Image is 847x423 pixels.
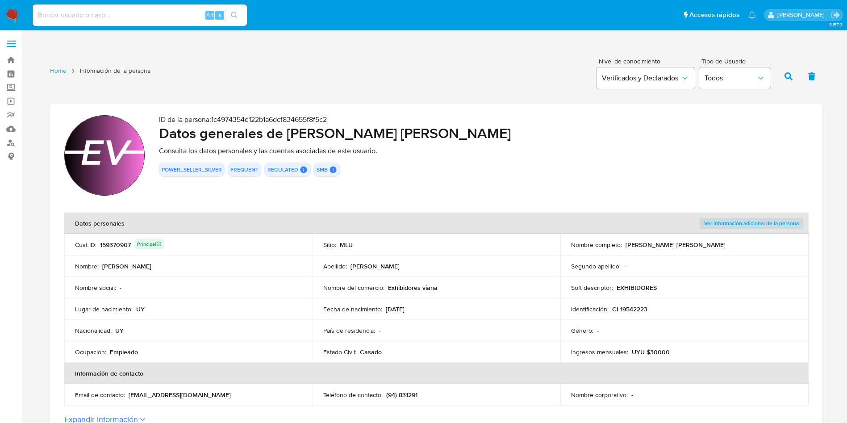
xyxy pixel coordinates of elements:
button: Todos [699,67,771,89]
a: Home [50,67,67,75]
p: antonio.rossel@mercadolibre.com [777,11,828,19]
nav: List of pages [50,63,150,88]
span: Nivel de conocimiento [599,58,694,64]
span: Alt [206,11,213,19]
button: Verificados y Declarados [597,67,695,89]
span: Todos [705,74,756,83]
span: Verificados y Declarados [602,74,680,83]
span: Tipo de Usuario [701,58,773,64]
span: Accesos rápidos [689,10,739,20]
a: Notificaciones [748,11,756,19]
a: Salir [831,10,840,20]
span: Información de la persona [80,67,150,75]
input: Buscar usuario o caso... [33,9,247,21]
span: s [218,11,221,19]
button: search-icon [225,9,243,21]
